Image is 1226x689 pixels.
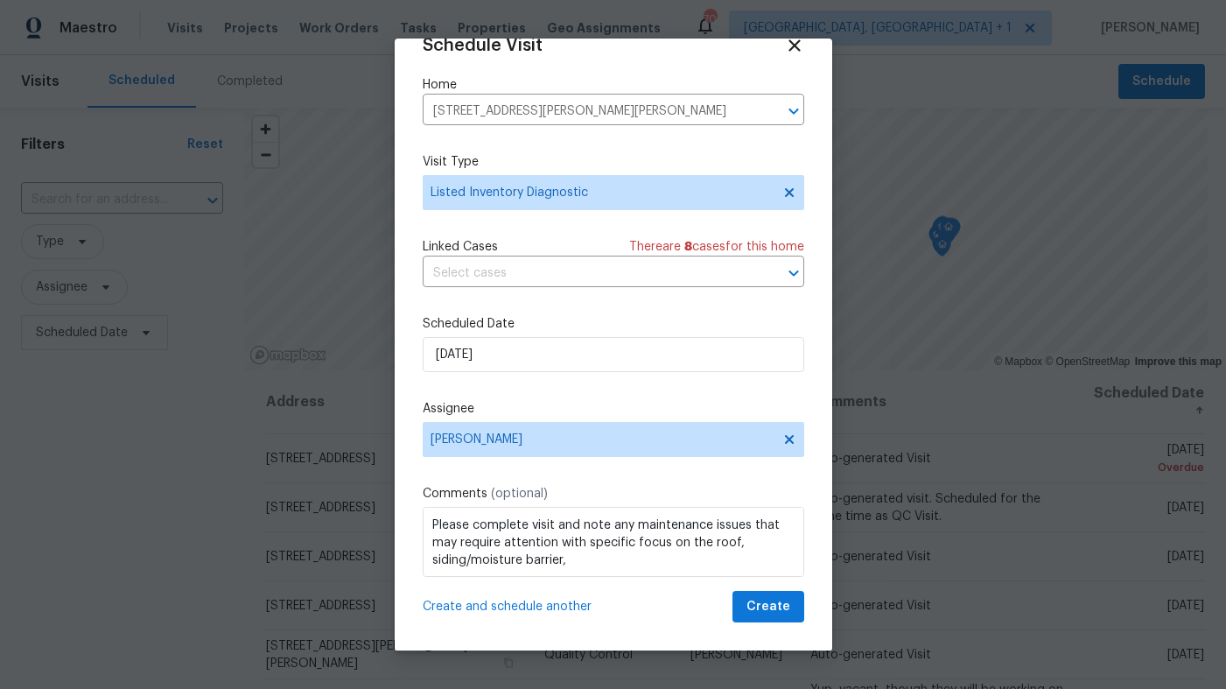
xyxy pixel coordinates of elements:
span: Create and schedule another [423,598,592,615]
label: Home [423,76,804,94]
span: Close [785,36,804,55]
label: Assignee [423,400,804,418]
span: Listed Inventory Diagnostic [431,184,771,201]
input: M/D/YYYY [423,337,804,372]
span: There are case s for this home [629,238,804,256]
input: Select cases [423,260,755,287]
span: Create [746,596,790,618]
span: Schedule Visit [423,37,543,54]
label: Comments [423,485,804,503]
label: Visit Type [423,153,804,171]
input: Enter in an address [423,98,755,125]
label: Scheduled Date [423,315,804,333]
span: 8 [684,241,692,253]
button: Open [781,261,806,285]
button: Create [732,591,804,623]
textarea: Please complete visit and note any maintenance issues that may require attention with specific fo... [423,507,804,577]
span: [PERSON_NAME] [431,432,774,446]
span: (optional) [491,488,548,500]
span: Linked Cases [423,238,498,256]
button: Open [781,99,806,123]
